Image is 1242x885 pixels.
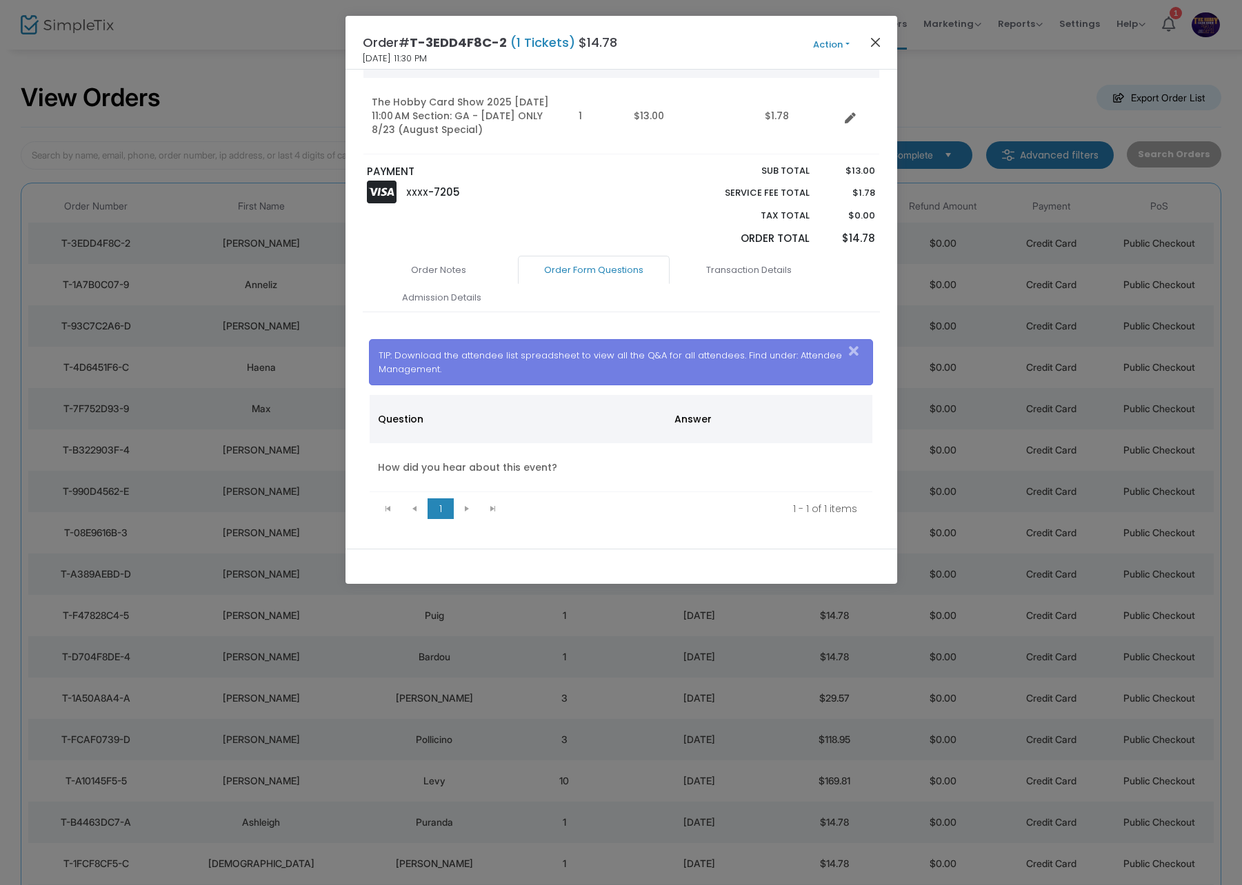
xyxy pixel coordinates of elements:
[363,52,427,65] span: [DATE] 11:30 PM
[666,395,864,443] th: Answer
[518,256,670,285] a: Order Form Questions
[369,339,873,385] div: TIP: Download the attendee list spreadsheet to view all the Q&A for all attendees. Find under: At...
[367,164,614,180] p: PAYMENT
[823,186,875,200] p: $1.78
[406,187,428,199] span: XXXX
[673,256,825,285] a: Transaction Details
[757,78,839,154] td: $1.78
[693,186,810,200] p: Service Fee Total
[370,395,666,443] th: Question
[516,502,857,516] kendo-pager-info: 1 - 1 of 1 items
[366,283,518,312] a: Admission Details
[570,78,625,154] td: 1
[823,164,875,178] p: $13.00
[363,30,879,154] div: Data table
[625,78,757,154] td: $13.00
[845,340,872,363] button: Close
[428,498,454,519] span: Page 1
[363,78,570,154] td: The Hobby Card Show 2025 [DATE] 11:00 AM Section: GA - [DATE] ONLY 8/23 (August Special)
[410,34,507,51] span: T-3EDD4F8C-2
[693,231,810,247] p: Order Total
[507,34,579,51] span: (1 Tickets)
[370,395,872,492] div: Data table
[693,209,810,223] p: Tax Total
[363,256,514,285] a: Order Notes
[866,33,884,51] button: Close
[363,33,617,52] h4: Order# $14.78
[823,231,875,247] p: $14.78
[370,443,671,492] td: How did you hear about this event?
[428,185,460,199] span: -7205
[823,209,875,223] p: $0.00
[693,164,810,178] p: Sub total
[790,37,873,52] button: Action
